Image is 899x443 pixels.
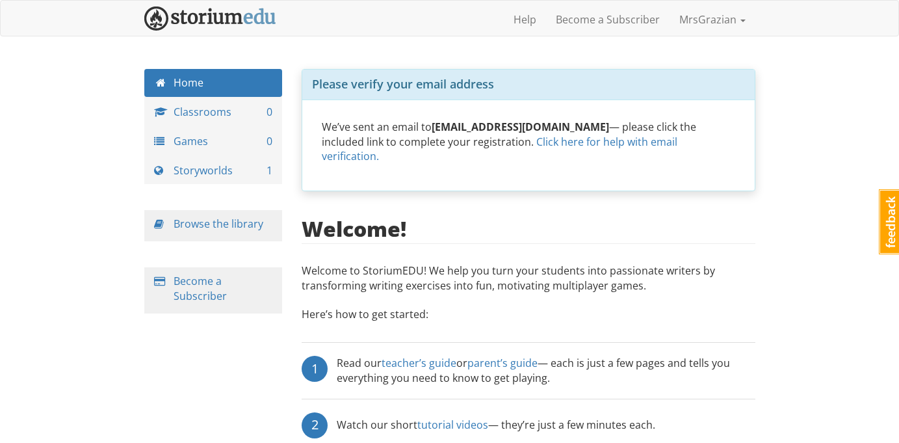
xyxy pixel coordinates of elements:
[312,76,494,92] span: Please verify your email address
[382,356,456,370] a: teacher’s guide
[337,412,655,438] div: Watch our short — they’re just a few minutes each.
[322,120,735,165] p: We’ve sent an email to — please click the included link to complete your registration.
[267,163,272,178] span: 1
[144,7,276,31] img: StoriumEDU
[302,307,755,335] p: Here’s how to get started:
[267,134,272,149] span: 0
[302,356,328,382] div: 1
[670,3,755,36] a: MrsGrazian
[302,263,755,300] p: Welcome to StoriumEDU! We help you turn your students into passionate writers by transforming wri...
[417,418,488,432] a: tutorial videos
[144,157,283,185] a: Storyworlds 1
[144,98,283,126] a: Classrooms 0
[432,120,609,134] strong: [EMAIL_ADDRESS][DOMAIN_NAME]
[267,105,272,120] span: 0
[337,356,755,386] div: Read our or — each is just a few pages and tells you everything you need to know to get playing.
[174,217,263,231] a: Browse the library
[546,3,670,36] a: Become a Subscriber
[467,356,538,370] a: parent’s guide
[302,412,328,438] div: 2
[322,135,677,164] a: Click here for help with email verification.
[504,3,546,36] a: Help
[302,217,406,240] h2: Welcome!
[144,69,283,97] a: Home
[174,274,227,303] a: Become a Subscriber
[144,128,283,155] a: Games 0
